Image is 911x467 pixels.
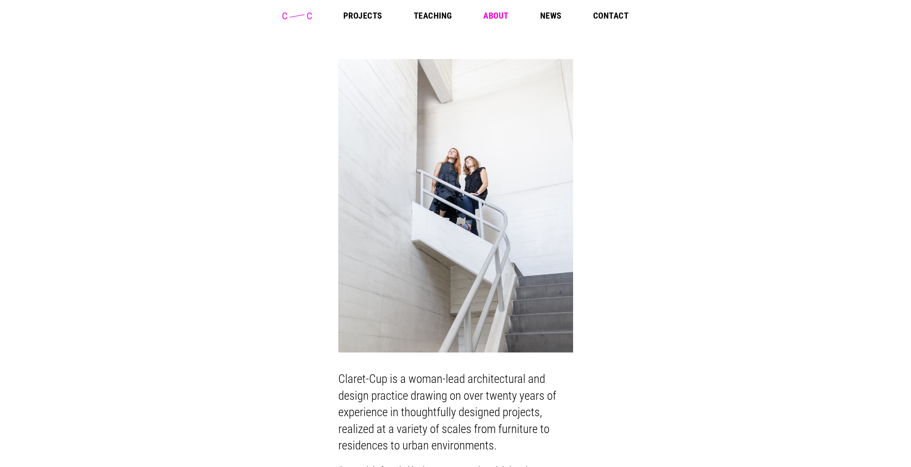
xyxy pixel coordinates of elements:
p: Claret-Cup is a woman-lead architectural and design practice drawing on over twenty years of expe... [338,371,573,454]
a: About [483,11,508,20]
nav: Main Menu [343,11,629,20]
a: Contact [593,11,629,20]
a: News [540,11,562,20]
a: Projects [343,11,382,20]
a: Teaching [414,11,452,20]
